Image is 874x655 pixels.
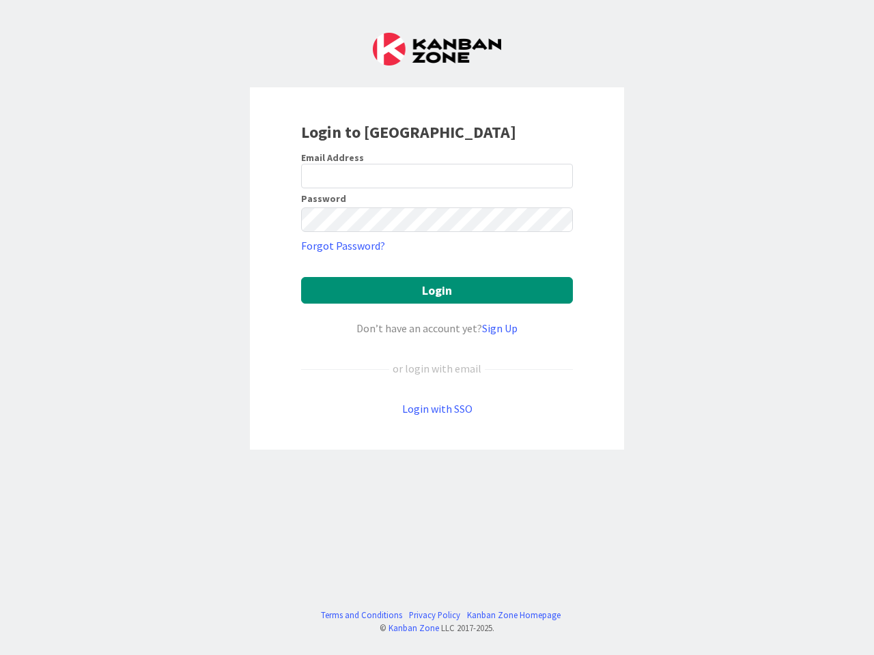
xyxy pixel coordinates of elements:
[467,609,561,622] a: Kanban Zone Homepage
[301,237,385,254] a: Forgot Password?
[301,121,516,143] b: Login to [GEOGRAPHIC_DATA]
[301,277,573,304] button: Login
[409,609,460,622] a: Privacy Policy
[301,151,364,164] label: Email Address
[389,360,485,377] div: or login with email
[301,194,346,203] label: Password
[314,622,561,635] div: © LLC 2017- 2025 .
[402,402,473,416] a: Login with SSO
[301,320,573,336] div: Don’t have an account yet?
[321,609,402,622] a: Terms and Conditions
[389,622,439,633] a: Kanban Zone
[373,33,501,65] img: Kanban Zone
[482,321,518,335] a: Sign Up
